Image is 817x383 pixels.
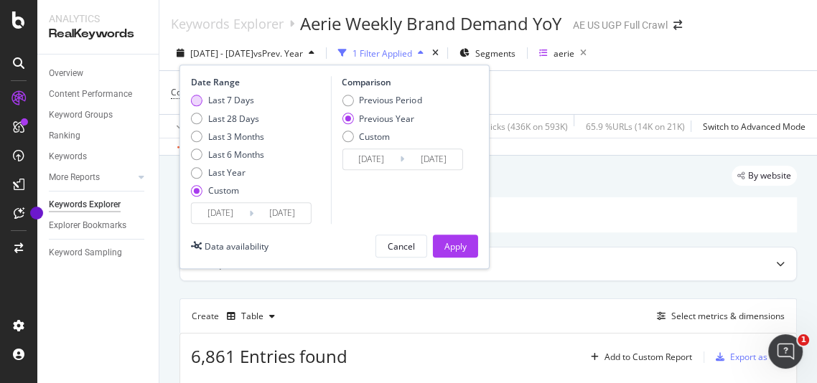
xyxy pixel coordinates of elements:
[433,235,478,258] button: Apply
[253,47,303,60] span: vs Prev. Year
[49,66,83,81] div: Overview
[359,113,414,125] div: Previous Year
[191,184,264,197] div: Custom
[205,240,269,252] div: Data availability
[192,204,249,224] input: Start Date
[221,305,281,328] button: Table
[454,42,521,65] button: Segments
[49,128,149,143] a: Ranking
[673,20,682,30] div: arrow-right-arrow-left
[49,170,134,185] a: More Reports
[342,113,421,125] div: Previous Year
[342,95,421,107] div: Previous Period
[359,95,421,107] div: Previous Period
[49,11,147,26] div: Analytics
[375,235,427,258] button: Cancel
[171,86,202,98] span: Country
[49,197,149,212] a: Keywords Explorer
[208,131,264,143] div: Last 3 Months
[49,245,122,260] div: Keyword Sampling
[49,218,149,233] a: Explorer Bookmarks
[191,113,264,125] div: Last 28 Days
[49,87,149,102] a: Content Performance
[730,351,785,363] div: Export as CSV
[191,77,327,89] div: Date Range
[49,218,126,233] div: Explorer Bookmarks
[49,108,149,123] a: Keyword Groups
[49,87,132,102] div: Content Performance
[49,108,113,123] div: Keyword Groups
[241,312,263,321] div: Table
[768,334,803,369] iframe: Intercom live chat
[604,353,692,361] div: Add to Custom Report
[49,128,80,143] div: Ranking
[208,148,264,161] div: Last 6 Months
[190,47,253,60] span: [DATE] - [DATE]
[697,115,806,138] button: Switch to Advanced Mode
[171,115,213,138] button: Apply
[208,166,246,179] div: Last Year
[404,149,462,169] input: End Date
[49,149,149,164] a: Keywords
[573,18,668,32] div: AE US UGP Full Crawl
[585,346,692,369] button: Add to Custom Report
[332,42,429,65] button: 1 Filter Applied
[300,11,561,36] div: Aerie Weekly Brand Demand YoY
[191,344,347,368] span: 6,861 Entries found
[586,120,685,133] div: 65.9 % URLs ( 14K on 21K )
[342,77,467,89] div: Comparison
[710,346,785,369] button: Export as CSV
[475,47,515,60] span: Segments
[451,120,568,133] div: 73.48 % Clicks ( 436K on 593K )
[342,149,400,169] input: Start Date
[191,166,264,179] div: Last Year
[388,240,415,252] div: Cancel
[208,184,239,197] div: Custom
[191,148,264,161] div: Last 6 Months
[49,26,147,42] div: RealKeywords
[192,305,281,328] div: Create
[671,310,785,322] div: Select metrics & dimensions
[253,204,311,224] input: End Date
[49,66,149,81] a: Overview
[748,171,791,180] span: By website
[533,42,592,65] button: aerie
[732,166,797,186] div: legacy label
[798,334,809,346] span: 1
[49,149,87,164] div: Keywords
[342,131,421,143] div: Custom
[208,113,259,125] div: Last 28 Days
[208,95,254,107] div: Last 7 Days
[191,95,264,107] div: Last 7 Days
[703,120,806,133] div: Switch to Advanced Mode
[30,207,43,219] div: Tooltip anchor
[359,131,390,143] div: Custom
[191,131,264,143] div: Last 3 Months
[49,245,149,260] a: Keyword Sampling
[651,308,785,325] button: Select metrics & dimensions
[49,197,121,212] div: Keywords Explorer
[49,170,100,185] div: More Reports
[171,42,320,65] button: [DATE] - [DATE]vsPrev. Year
[353,47,412,60] div: 1 Filter Applied
[429,46,442,60] div: times
[171,16,284,32] a: Keywords Explorer
[444,240,467,252] div: Apply
[554,47,574,60] div: aerie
